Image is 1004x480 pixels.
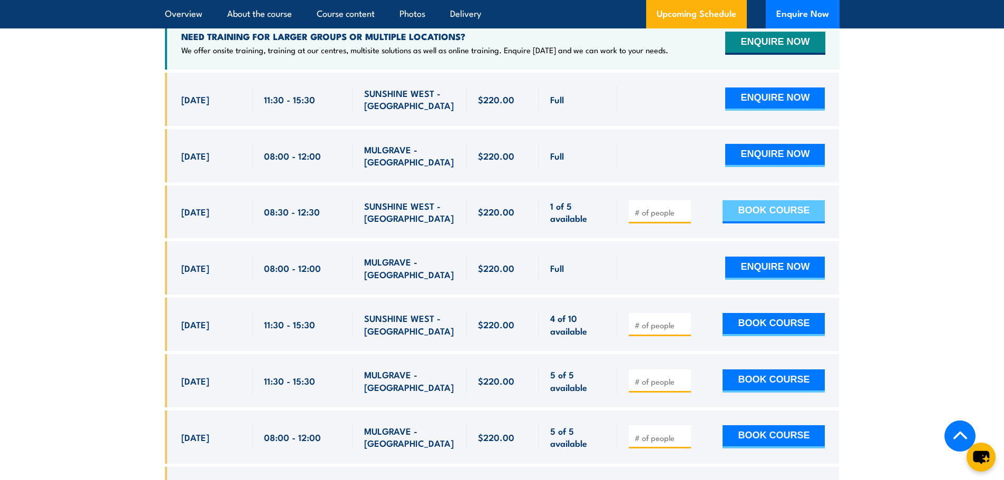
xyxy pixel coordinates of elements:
button: ENQUIRE NOW [725,87,825,111]
span: 08:00 - 12:00 [264,150,321,162]
span: MULGRAVE - [GEOGRAPHIC_DATA] [364,425,455,449]
button: chat-button [967,443,996,472]
span: $220.00 [478,431,514,443]
span: Full [550,262,564,274]
span: [DATE] [181,262,209,274]
span: MULGRAVE - [GEOGRAPHIC_DATA] [364,368,455,393]
span: 11:30 - 15:30 [264,318,315,330]
span: 11:30 - 15:30 [264,93,315,105]
span: $220.00 [478,150,514,162]
span: SUNSHINE WEST - [GEOGRAPHIC_DATA] [364,87,455,112]
h4: NEED TRAINING FOR LARGER GROUPS OR MULTIPLE LOCATIONS? [181,31,668,42]
span: $220.00 [478,205,514,218]
span: 08:00 - 12:00 [264,431,321,443]
button: BOOK COURSE [723,200,825,223]
span: Full [550,93,564,105]
button: BOOK COURSE [723,425,825,448]
span: [DATE] [181,431,209,443]
p: We offer onsite training, training at our centres, multisite solutions as well as online training... [181,45,668,55]
span: $220.00 [478,262,514,274]
span: [DATE] [181,205,209,218]
span: SUNSHINE WEST - [GEOGRAPHIC_DATA] [364,312,455,337]
span: 5 of 5 available [550,425,606,449]
span: 4 of 10 available [550,312,606,337]
span: 5 of 5 available [550,368,606,393]
span: Full [550,150,564,162]
input: # of people [635,320,687,330]
span: [DATE] [181,150,209,162]
span: [DATE] [181,93,209,105]
button: BOOK COURSE [723,369,825,393]
input: # of people [635,207,687,218]
button: ENQUIRE NOW [725,144,825,167]
span: SUNSHINE WEST - [GEOGRAPHIC_DATA] [364,200,455,224]
span: $220.00 [478,93,514,105]
span: MULGRAVE - [GEOGRAPHIC_DATA] [364,143,455,168]
button: ENQUIRE NOW [725,32,825,55]
span: [DATE] [181,318,209,330]
input: # of people [635,376,687,387]
input: # of people [635,433,687,443]
span: $220.00 [478,318,514,330]
span: MULGRAVE - [GEOGRAPHIC_DATA] [364,256,455,280]
span: 11:30 - 15:30 [264,375,315,387]
span: 08:30 - 12:30 [264,205,320,218]
span: $220.00 [478,375,514,387]
span: 08:00 - 12:00 [264,262,321,274]
span: 1 of 5 available [550,200,606,224]
span: [DATE] [181,375,209,387]
button: ENQUIRE NOW [725,257,825,280]
button: BOOK COURSE [723,313,825,336]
